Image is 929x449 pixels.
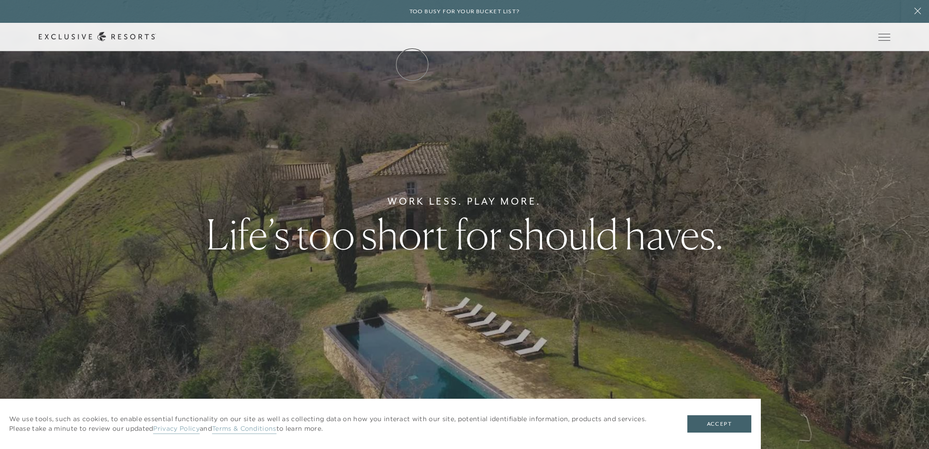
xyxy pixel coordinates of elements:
a: Terms & Conditions [212,424,276,434]
h6: Work Less. Play More. [388,194,541,209]
a: Privacy Policy [153,424,199,434]
p: We use tools, such as cookies, to enable essential functionality on our site as well as collectin... [9,414,669,433]
h1: Life’s too short for should haves. [206,214,723,255]
button: Open navigation [878,34,890,40]
button: Accept [687,415,751,433]
h6: Too busy for your bucket list? [409,7,520,16]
